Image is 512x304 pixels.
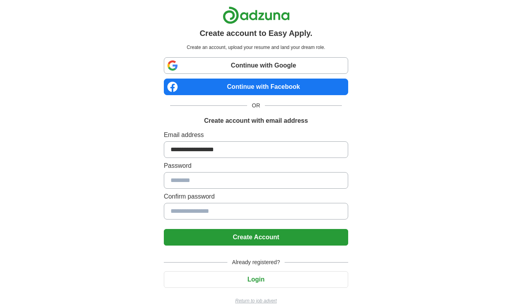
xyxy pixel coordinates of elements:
[164,229,348,246] button: Create Account
[200,27,313,39] h1: Create account to Easy Apply.
[227,258,285,266] span: Already registered?
[204,116,308,126] h1: Create account with email address
[164,192,348,201] label: Confirm password
[223,6,290,24] img: Adzuna logo
[247,101,265,110] span: OR
[164,79,348,95] a: Continue with Facebook
[164,271,348,288] button: Login
[164,57,348,74] a: Continue with Google
[165,44,347,51] p: Create an account, upload your resume and land your dream role.
[164,161,348,171] label: Password
[164,130,348,140] label: Email address
[164,276,348,283] a: Login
